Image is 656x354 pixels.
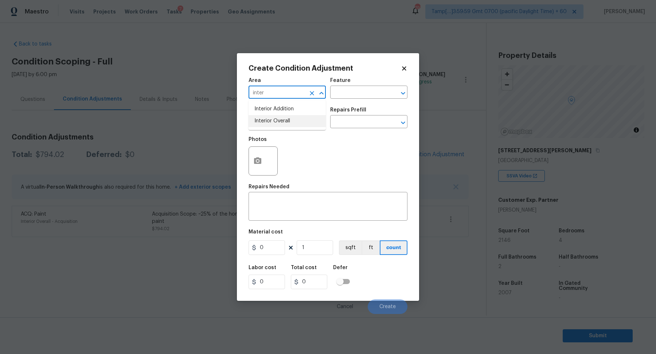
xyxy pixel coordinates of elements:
button: Cancel [325,299,365,314]
button: Close [316,88,327,98]
h5: Feature [330,78,351,83]
h5: Repairs Needed [249,184,289,189]
button: Clear [307,88,317,98]
h5: Defer [333,265,348,270]
h5: Total cost [291,265,317,270]
span: Create [379,304,396,310]
button: sqft [339,240,362,255]
li: Interior Overall [249,115,326,127]
h5: Area [249,78,261,83]
button: count [380,240,407,255]
li: Interior Addition [249,103,326,115]
button: Open [398,118,408,128]
h5: Repairs Prefill [330,107,366,113]
button: ft [362,240,380,255]
h5: Labor cost [249,265,276,270]
h2: Create Condition Adjustment [249,65,401,72]
button: Create [368,299,407,314]
span: Cancel [337,304,353,310]
button: Open [398,88,408,98]
h5: Photos [249,137,267,142]
h5: Material cost [249,229,283,235]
